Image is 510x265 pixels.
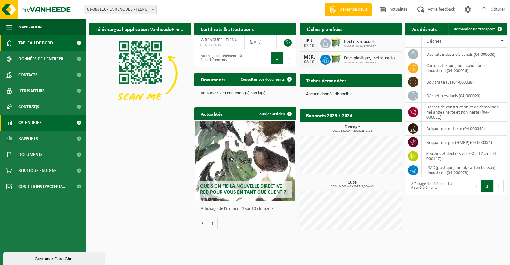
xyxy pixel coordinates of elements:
[331,54,341,64] img: WB-0660-HPE-GN-50
[253,107,296,120] a: Tous les articles
[3,251,106,265] iframe: chat widget
[199,38,237,42] span: LA RENOUEE - FLÉNU
[18,131,38,147] span: Rapports
[201,91,290,96] p: Vous avez 299 document(s) non lu(s).
[89,23,191,35] h2: Téléchargez l'application Vanheede+ maintenant!
[426,39,441,44] span: Déchet
[454,27,495,31] span: Demander un transport
[422,149,507,163] td: souches et déchets verts Ø > 12 cm (04-000147)
[471,180,481,192] button: Previous
[18,51,67,67] span: Données de l'entrepr...
[300,74,353,86] h2: Tâches demandées
[261,52,271,64] button: Previous
[271,52,283,64] button: 1
[236,73,296,86] a: Consulter vos documents
[208,217,218,229] button: Volgende
[448,23,506,35] a: Demander un transport
[408,179,453,193] div: Affichage de l'élément 1 à 9 sur 9 éléments
[494,180,504,192] button: Next
[303,60,316,64] div: 08-10
[405,23,443,35] h2: Vos déchets
[303,180,402,188] h3: Cube
[422,122,507,136] td: briquaillons et terre (04-000043)
[346,121,401,134] a: Consulter les rapports
[18,67,38,83] span: Contacts
[300,109,359,121] h2: Rapports 2025 / 2024
[306,92,395,97] p: Aucune donnée disponible.
[194,23,260,35] h2: Certificats & attestations
[422,103,507,122] td: déchet de construction et de démolition mélangé (inerte et non inerte) (04-000031)
[303,125,402,133] h3: Tonnage
[194,107,229,120] h2: Actualités
[245,35,277,49] td: [DATE]
[344,61,398,65] span: 01-088116 - LA RENOUEE
[303,55,316,60] div: MER.
[325,3,372,16] a: Demande devis
[300,23,349,35] h2: Tâches planifiées
[195,121,295,201] a: Que signifie la nouvelle directive RED pour vous en tant que client ?
[331,37,341,48] img: WB-0660-HPE-GN-50
[303,44,316,48] div: 02-10
[18,99,40,115] span: Contrat(s)
[201,207,293,211] p: Affichage de l'élément 1 sur 10 éléments
[198,51,242,65] div: Affichage de l'élément 1 à 1 sur 1 éléments
[303,39,316,44] div: JEU.
[303,185,402,188] span: 2024: 0,000 m3 - 2025: 3,300 m3
[422,48,507,61] td: déchets industriels banals (04-000008)
[344,45,376,48] span: 01-088116 - LA RENOUEE
[18,83,45,99] span: Utilisateurs
[199,43,240,48] span: RED25006635
[18,35,53,51] span: Tableau de bord
[344,40,376,45] span: Déchets résiduels
[422,89,507,103] td: déchets résiduels (04-000029)
[18,19,42,35] span: Navigation
[18,163,57,179] span: Boutique en ligne
[194,73,232,85] h2: Documents
[89,35,191,112] img: Download de VHEPlus App
[18,179,67,195] span: Conditions d'accepta...
[303,129,402,133] span: 2024: 33,200 t - 2025: 28,280 t
[198,217,208,229] button: Vorige
[18,147,43,163] span: Documents
[422,61,507,75] td: carton et papier, non-conditionné (industriel) (04-000026)
[344,56,398,61] span: Pmc (plastique, métal, carton boisson) (industriel)
[422,75,507,89] td: bois traité (B) (04-000028)
[200,184,286,195] span: Que signifie la nouvelle directive RED pour vous en tant que client ?
[84,5,156,14] span: 01-088116 - LA RENOUEE - FLÉNU
[241,77,285,82] span: Consulter vos documents
[422,136,507,149] td: briquaillons pur (HMRP) (04-000054)
[481,180,494,192] button: 1
[422,163,507,177] td: PMC (plastique, métal, carton boisson) (industriel) (04-000978)
[338,6,368,13] span: Demande devis
[283,52,293,64] button: Next
[18,115,42,131] span: Calendrier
